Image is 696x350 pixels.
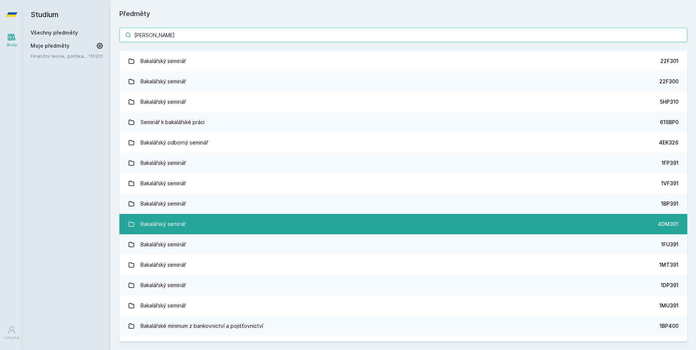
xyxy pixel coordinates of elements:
div: 1FP391 [661,159,679,167]
div: Bakalářský seminář [141,217,186,231]
a: Bakalářský seminář 1MT391 [119,255,687,275]
a: Bakalářský seminář 5HP310 [119,92,687,112]
a: Bakalářský seminář 22F301 [119,51,687,71]
div: 1FU391 [661,241,679,248]
a: Bakalářský seminář 1BP391 [119,194,687,214]
div: Bakalářský seminář [141,156,186,170]
div: 1MU391 [659,302,679,309]
a: 11F201 [88,53,103,59]
a: Bakalářský seminář 1DP391 [119,275,687,295]
div: 22F300 [659,78,679,85]
h1: Předměty [119,9,687,19]
a: Bakalářský seminář 22F300 [119,71,687,92]
a: Bakalářský seminář 1FP391 [119,153,687,173]
a: Bakalářský odborný seminář 4EK326 [119,132,687,153]
div: Bakalářský seminář [141,95,186,109]
a: Bakalářské minimum z bankovnictví a pojišťovnictví 1BP400 [119,316,687,336]
div: 1MT391 [659,261,679,269]
div: Bakalářské minimum z bankovnictví a pojišťovnictví [141,319,263,333]
div: 61SBP0 [660,119,679,126]
div: Study [7,42,17,48]
div: 4DM301 [658,220,679,228]
div: Bakalářský seminář [141,54,186,68]
a: Bakalářský seminář 1FU391 [119,234,687,255]
div: Bakalářský seminář [141,74,186,89]
div: Bakalářský seminář [141,298,186,313]
a: Seminář k bakalářské práci 61SBP0 [119,112,687,132]
div: Uživatel [4,335,19,341]
div: 1BP400 [660,322,679,330]
a: Finanční teorie, politika a instituce [31,52,88,60]
a: Všechny předměty [31,29,78,36]
input: Název nebo ident předmětu… [119,28,687,42]
div: Bakalářský seminář [141,176,186,191]
a: Bakalářský seminář 1VF391 [119,173,687,194]
div: 22F301 [660,57,679,65]
div: Bakalářský seminář [141,278,186,293]
div: Bakalářský odborný seminář [141,135,208,150]
div: Bakalářský seminář [141,237,186,252]
div: 1DP391 [661,282,679,289]
span: Moje předměty [31,42,70,49]
a: Study [1,29,22,51]
div: Seminář k bakalářské práci [141,115,205,130]
div: Bakalářský seminář [141,196,186,211]
a: Bakalářský seminář 4DM301 [119,214,687,234]
a: Uživatel [1,322,22,344]
a: Bakalářský seminář 1MU391 [119,295,687,316]
div: 5HP310 [660,98,679,106]
div: Bakalářský seminář [141,258,186,272]
div: 4EK326 [659,139,679,146]
div: 1VF391 [661,180,679,187]
div: 1BP391 [661,200,679,207]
